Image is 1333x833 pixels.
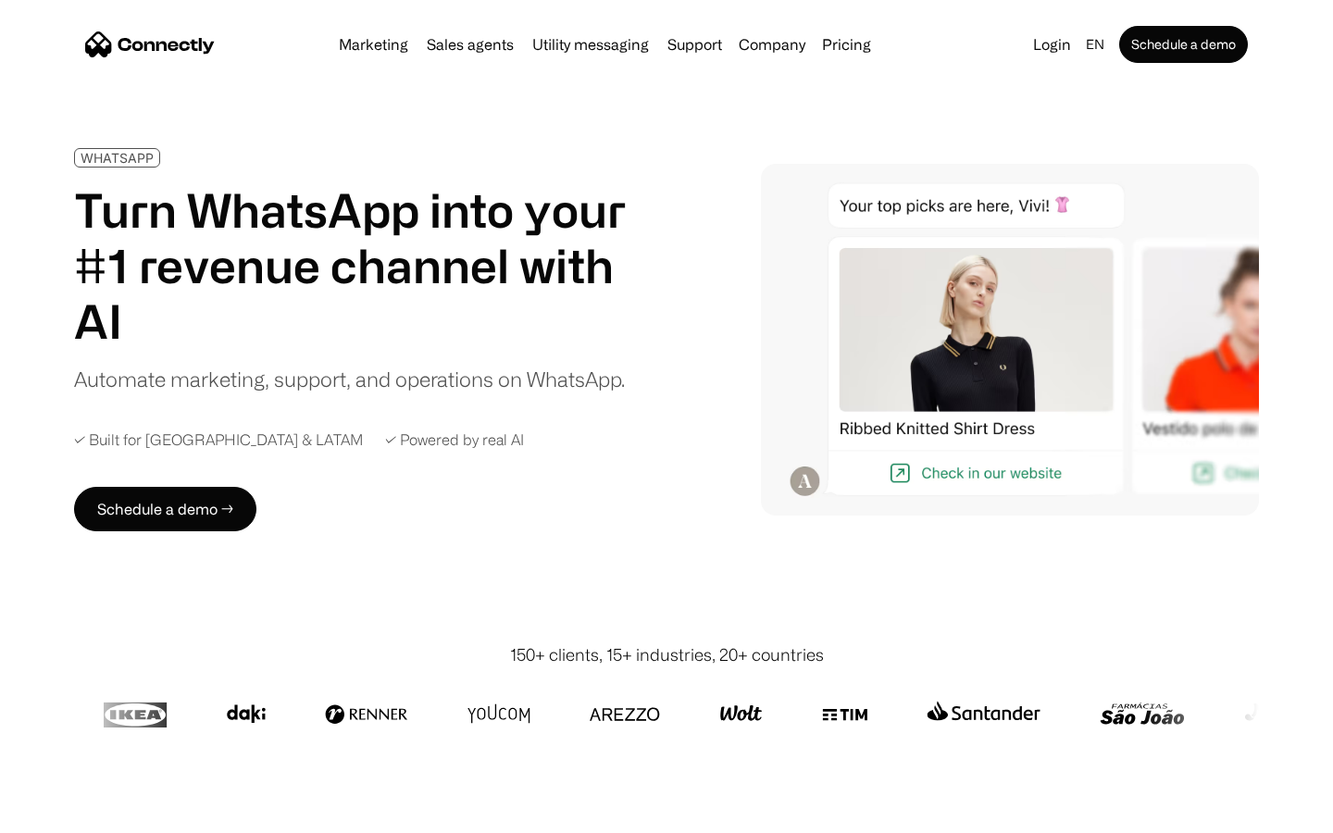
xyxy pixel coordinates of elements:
[74,487,256,531] a: Schedule a demo →
[74,431,363,449] div: ✓ Built for [GEOGRAPHIC_DATA] & LATAM
[660,37,729,52] a: Support
[19,799,111,827] aside: Language selected: English
[74,364,625,394] div: Automate marketing, support, and operations on WhatsApp.
[37,801,111,827] ul: Language list
[419,37,521,52] a: Sales agents
[1119,26,1248,63] a: Schedule a demo
[525,37,656,52] a: Utility messaging
[331,37,416,52] a: Marketing
[1086,31,1104,57] div: en
[385,431,524,449] div: ✓ Powered by real AI
[81,151,154,165] div: WHATSAPP
[74,182,648,349] h1: Turn WhatsApp into your #1 revenue channel with AI
[510,642,824,667] div: 150+ clients, 15+ industries, 20+ countries
[1026,31,1078,57] a: Login
[739,31,805,57] div: Company
[815,37,878,52] a: Pricing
